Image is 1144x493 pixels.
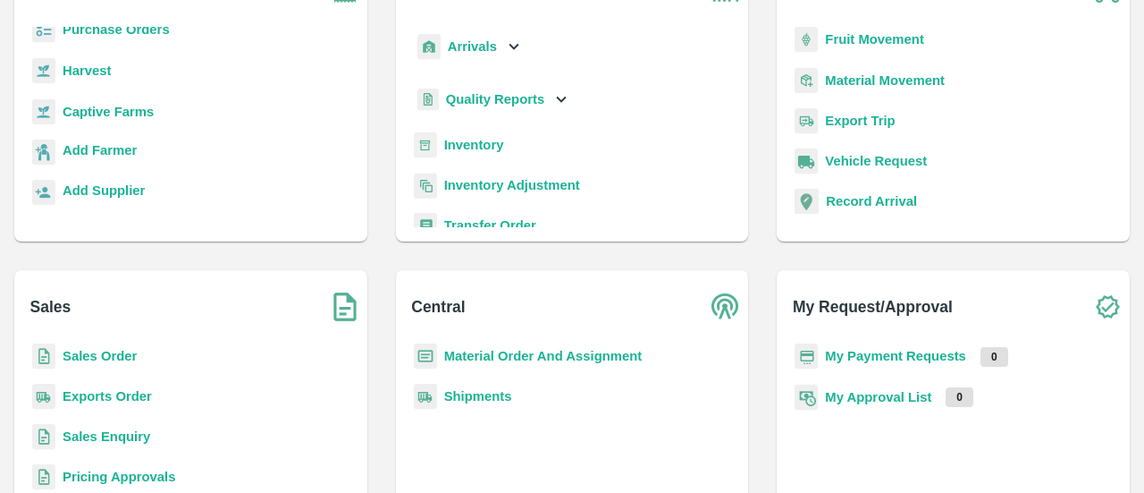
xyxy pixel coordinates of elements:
a: Fruit Movement [825,32,924,47]
a: Inventory [444,138,504,152]
a: Add Farmer [63,140,137,165]
p: 0 [980,347,1008,367]
img: whArrival [417,34,441,60]
img: qualityReport [417,89,439,111]
img: whTransfer [414,213,437,239]
img: soSales [323,285,367,329]
p: 0 [946,387,973,407]
img: shipments [32,384,55,410]
a: Add Supplier [63,181,145,205]
b: My Request/Approval [793,294,953,319]
img: sales [32,424,55,450]
img: inventory [414,173,437,199]
a: Harvest [63,64,111,78]
img: sales [32,344,55,370]
a: Exports Order [63,389,152,404]
a: Material Order And Assignment [444,349,643,363]
img: check [1085,285,1130,329]
img: material [795,67,818,94]
b: Add Farmer [63,143,137,157]
a: Pricing Approvals [63,470,175,484]
img: payment [795,344,818,370]
a: Vehicle Request [825,154,927,168]
img: farmer [32,140,55,166]
a: My Payment Requests [825,349,966,363]
b: Add Supplier [63,183,145,198]
img: whInventory [414,132,437,158]
img: vehicle [795,149,818,174]
b: Arrivals [448,39,497,54]
img: sales [32,464,55,490]
b: Central [411,294,465,319]
img: delivery [795,108,818,134]
a: Transfer Order [444,218,536,233]
a: Material Movement [825,73,945,88]
div: Arrivals [414,27,525,67]
a: My Approval List [825,390,931,404]
b: Quality Reports [446,92,545,106]
a: Sales Enquiry [63,429,150,444]
img: shipments [414,384,437,410]
img: centralMaterial [414,344,437,370]
a: Captive Farms [63,105,154,119]
img: central [703,285,748,329]
img: reciept [32,17,55,43]
img: recordArrival [795,189,819,214]
img: supplier [32,180,55,206]
a: Export Trip [825,114,895,128]
div: Quality Reports [414,81,572,118]
a: Record Arrival [826,194,917,208]
a: Inventory Adjustment [444,178,580,192]
b: Sales [30,294,71,319]
img: harvest [32,98,55,125]
a: Purchase Orders [63,22,170,37]
img: fruit [795,27,818,53]
a: Sales Order [63,349,137,363]
a: Shipments [444,389,512,404]
img: approval [795,384,818,411]
img: harvest [32,57,55,84]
